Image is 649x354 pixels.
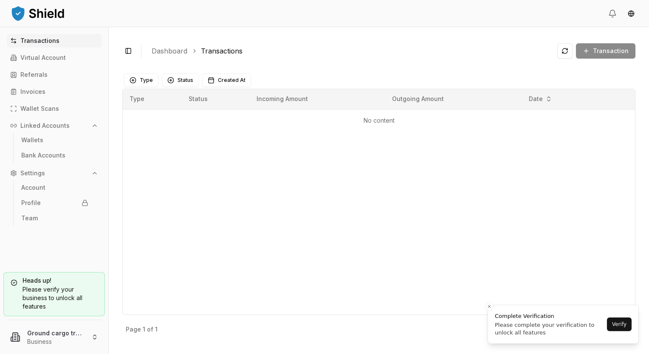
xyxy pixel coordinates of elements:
p: of [147,326,153,332]
p: Account [21,185,45,191]
a: Transactions [7,34,102,48]
button: Type [124,73,158,87]
a: Account [18,181,92,194]
th: Type [123,89,182,110]
p: Referrals [20,72,48,78]
p: Linked Accounts [20,123,70,129]
p: Business [27,337,85,346]
p: Transactions [20,38,59,44]
th: Status [182,89,250,110]
p: Bank Accounts [21,152,65,158]
div: Please verify your business to unlock all features [11,285,98,311]
img: ShieldPay Logo [10,5,65,22]
div: Complete Verification [495,312,604,320]
p: Wallets [21,137,43,143]
p: No content [130,116,628,125]
button: Created At [202,73,251,87]
a: Profile [18,196,92,210]
button: Status [162,73,199,87]
p: 1 [155,326,158,332]
button: Verify [607,317,632,331]
button: Close toast [485,302,494,311]
button: Ground cargo transportation IncBusiness [3,323,105,351]
a: Bank Accounts [18,149,92,162]
p: Invoices [20,89,45,95]
p: Page [126,326,141,332]
a: Wallets [18,133,92,147]
a: Referrals [7,68,102,81]
p: Ground cargo transportation Inc [27,329,85,337]
button: Date [525,92,556,106]
a: Virtual Account [7,51,102,65]
p: Profile [21,200,41,206]
div: Please complete your verification to unlock all features [495,321,604,337]
p: Virtual Account [20,55,66,61]
th: Incoming Amount [250,89,385,110]
p: Wallet Scans [20,106,59,112]
p: 1 [143,326,145,332]
a: Team [18,211,92,225]
a: Invoices [7,85,102,98]
p: Team [21,215,38,221]
h5: Heads up! [11,278,98,284]
button: Settings [7,166,102,180]
a: Transactions [201,46,243,56]
th: Outgoing Amount [385,89,521,110]
a: Wallet Scans [7,102,102,115]
nav: breadcrumb [152,46,550,56]
span: Created At [218,77,245,84]
p: Settings [20,170,45,176]
a: Heads up!Please verify your business to unlock all features [3,272,105,316]
a: Dashboard [152,46,187,56]
button: Linked Accounts [7,119,102,132]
